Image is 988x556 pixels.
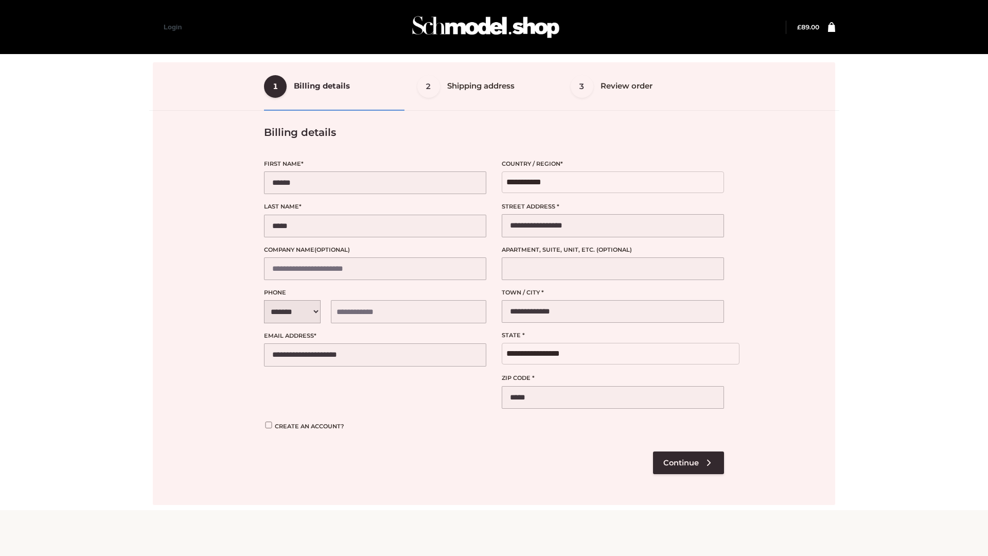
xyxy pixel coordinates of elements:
span: £ [797,23,801,31]
img: Schmodel Admin 964 [409,7,563,47]
a: £89.00 [797,23,819,31]
a: Login [164,23,182,31]
bdi: 89.00 [797,23,819,31]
